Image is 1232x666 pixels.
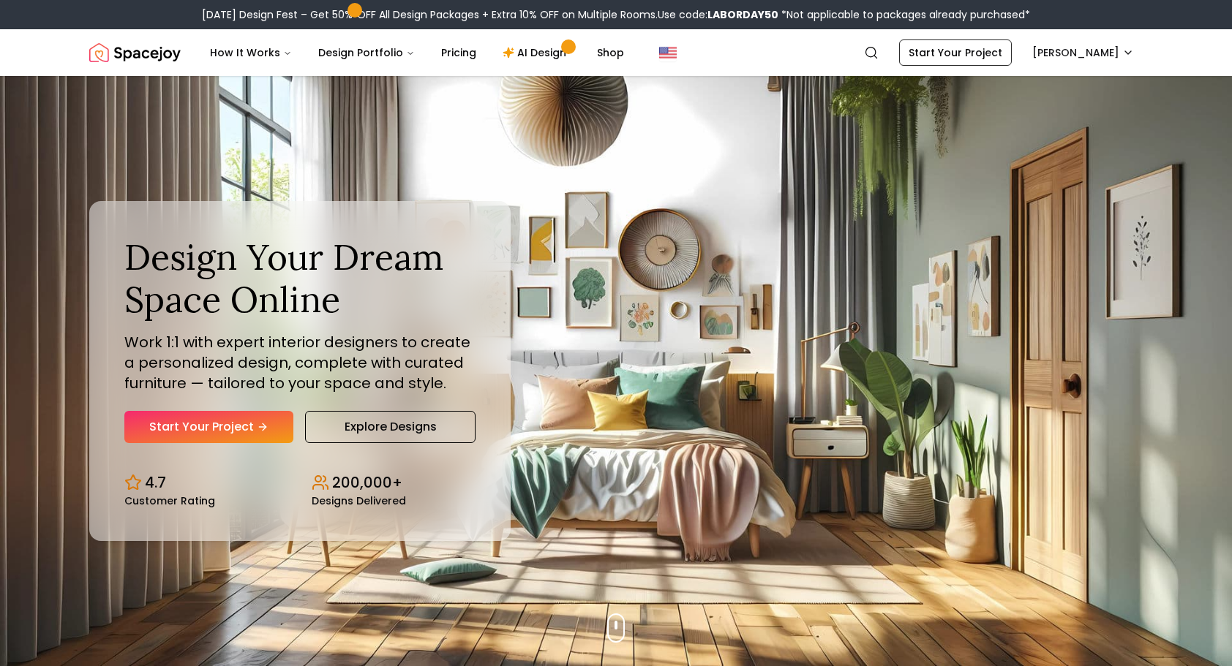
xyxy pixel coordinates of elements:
span: *Not applicable to packages already purchased* [778,7,1030,22]
a: AI Design [491,38,582,67]
h1: Design Your Dream Space Online [124,236,476,320]
img: United States [659,44,677,61]
button: Design Portfolio [307,38,427,67]
a: Pricing [429,38,488,67]
div: [DATE] Design Fest – Get 50% OFF All Design Packages + Extra 10% OFF on Multiple Rooms. [202,7,1030,22]
p: Work 1:1 with expert interior designers to create a personalized design, complete with curated fu... [124,332,476,393]
p: 200,000+ [332,472,402,493]
b: LABORDAY50 [707,7,778,22]
small: Customer Rating [124,496,215,506]
div: Design stats [124,461,476,506]
a: Shop [585,38,636,67]
p: 4.7 [145,472,166,493]
a: Spacejoy [89,38,181,67]
button: How It Works [198,38,304,67]
nav: Global [89,29,1143,76]
a: Start Your Project [124,411,293,443]
button: [PERSON_NAME] [1023,39,1143,66]
small: Designs Delivered [312,496,406,506]
a: Start Your Project [899,39,1012,66]
span: Use code: [658,7,778,22]
a: Explore Designs [305,411,476,443]
nav: Main [198,38,636,67]
img: Spacejoy Logo [89,38,181,67]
